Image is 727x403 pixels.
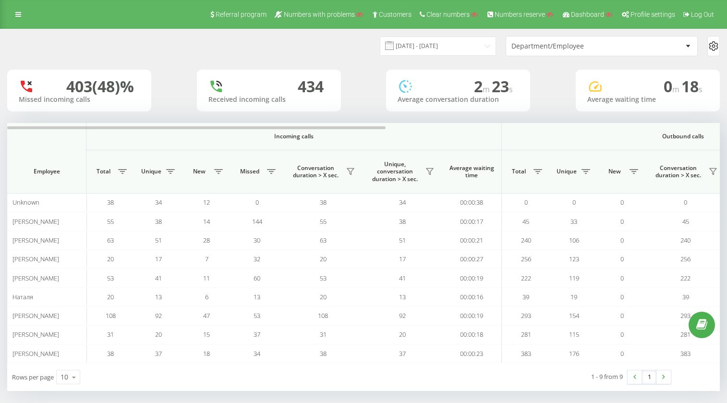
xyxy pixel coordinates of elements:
[442,212,502,231] td: 00:00:17
[399,198,406,207] span: 34
[66,77,134,96] div: 403 (48)%
[509,84,513,95] span: s
[107,293,114,301] span: 20
[569,311,579,320] span: 154
[12,236,59,244] span: [PERSON_NAME]
[187,168,211,175] span: New
[495,11,545,18] span: Numbers reserve
[399,236,406,244] span: 51
[254,236,260,244] span: 30
[483,84,492,95] span: m
[254,349,260,358] span: 34
[203,311,210,320] span: 47
[620,198,624,207] span: 0
[284,11,355,18] span: Numbers with problems
[320,274,327,282] span: 53
[12,373,54,381] span: Rows per page
[651,164,706,179] span: Conversation duration > Х sec.
[474,76,492,97] span: 2
[107,349,114,358] span: 38
[203,198,210,207] span: 12
[107,255,114,263] span: 20
[569,236,579,244] span: 106
[682,217,689,226] span: 45
[684,198,687,207] span: 0
[399,330,406,339] span: 20
[235,168,264,175] span: Missed
[569,349,579,358] span: 176
[571,11,604,18] span: Dashboard
[254,311,260,320] span: 53
[155,198,162,207] span: 34
[680,311,691,320] span: 293
[681,76,703,97] span: 18
[155,293,162,301] span: 13
[524,198,528,207] span: 0
[620,217,624,226] span: 0
[298,77,324,96] div: 434
[399,274,406,282] span: 41
[521,274,531,282] span: 222
[426,11,470,18] span: Clear numbers
[442,193,502,212] td: 00:00:38
[254,274,260,282] span: 60
[367,160,423,183] span: Unique, conversation duration > Х sec.
[442,288,502,306] td: 00:00:16
[507,168,531,175] span: Total
[442,325,502,344] td: 00:00:18
[664,76,681,97] span: 0
[620,330,624,339] span: 0
[254,330,260,339] span: 37
[12,255,59,263] span: [PERSON_NAME]
[320,293,327,301] span: 20
[680,255,691,263] span: 256
[591,372,623,381] div: 1 - 9 from 9
[288,164,343,179] span: Conversation duration > Х sec.
[587,96,708,104] div: Average waiting time
[521,311,531,320] span: 293
[139,168,163,175] span: Unique
[205,255,208,263] span: 7
[111,133,476,140] span: Incoming calls
[620,236,624,244] span: 0
[399,217,406,226] span: 38
[107,198,114,207] span: 38
[252,217,262,226] span: 144
[318,311,328,320] span: 108
[442,344,502,363] td: 00:00:23
[205,293,208,301] span: 6
[216,11,267,18] span: Referral program
[522,217,529,226] span: 45
[155,217,162,226] span: 38
[691,11,714,18] span: Log Out
[570,217,577,226] span: 33
[107,236,114,244] span: 63
[521,255,531,263] span: 256
[522,293,529,301] span: 39
[320,349,327,358] span: 38
[19,96,140,104] div: Missed incoming calls
[620,274,624,282] span: 0
[107,330,114,339] span: 31
[399,349,406,358] span: 37
[521,330,531,339] span: 281
[155,349,162,358] span: 37
[642,370,656,384] a: 1
[155,236,162,244] span: 51
[320,255,327,263] span: 20
[203,236,210,244] span: 28
[107,217,114,226] span: 55
[320,236,327,244] span: 63
[620,293,624,301] span: 0
[155,311,162,320] span: 92
[682,293,689,301] span: 39
[399,255,406,263] span: 17
[12,293,33,301] span: Наталя
[511,42,626,50] div: Department/Employee
[203,274,210,282] span: 11
[12,311,59,320] span: [PERSON_NAME]
[699,84,703,95] span: s
[620,311,624,320] span: 0
[208,96,329,104] div: Received incoming calls
[203,330,210,339] span: 15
